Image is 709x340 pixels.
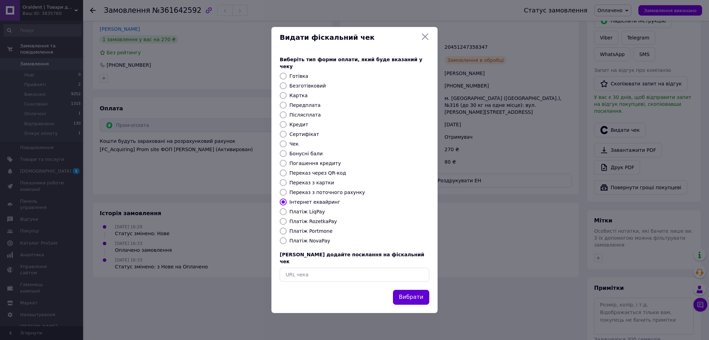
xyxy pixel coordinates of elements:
[289,160,341,166] label: Погашення кредиту
[289,102,321,108] label: Передплата
[289,180,334,185] label: Переказ з картки
[289,170,346,176] label: Переказ через QR-код
[393,290,429,305] button: Вибрати
[280,268,429,282] input: URL чека
[280,57,422,69] span: Виберіть тип форми оплати, який буде вказаний у чеку
[289,122,308,127] label: Кредит
[289,112,321,118] label: Післясплата
[289,93,308,98] label: Картка
[289,199,340,205] label: Інтернет еквайринг
[289,190,365,195] label: Переказ з поточного рахунку
[289,141,299,147] label: Чек
[289,238,330,243] label: Платіж NovaPay
[289,131,319,137] label: Сертифікат
[289,151,323,156] label: Бонусні бали
[280,33,418,43] span: Видати фіскальний чек
[289,73,308,79] label: Готівка
[289,209,325,214] label: Платіж LiqPay
[289,83,326,89] label: Безготівковий
[289,219,337,224] label: Платіж RozetkaPay
[289,228,333,234] label: Платіж Portmone
[280,252,424,264] span: [PERSON_NAME] додайте посилання на фіскальний чек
